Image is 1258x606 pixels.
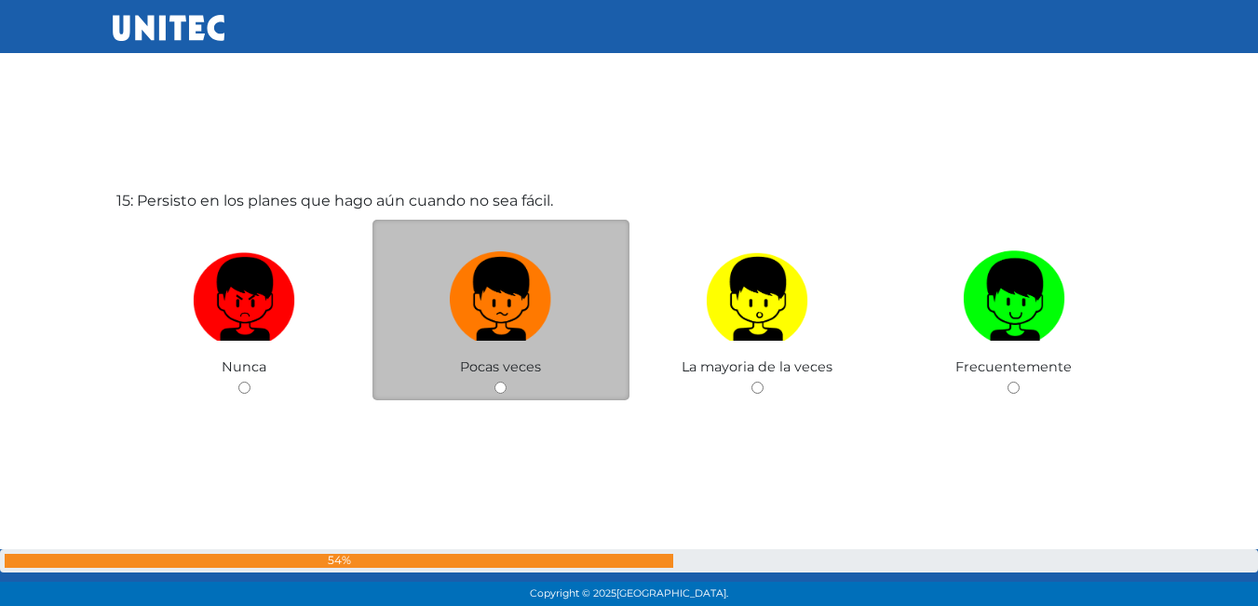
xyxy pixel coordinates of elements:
span: La mayoria de la veces [682,358,832,375]
span: [GEOGRAPHIC_DATA]. [616,587,728,599]
label: 15: Persisto en los planes que hago aún cuando no sea fácil. [116,190,553,212]
img: La mayoria de la veces [706,244,808,342]
span: Pocas veces [460,358,541,375]
img: Nunca [193,244,295,342]
span: Frecuentemente [955,358,1072,375]
div: 54% [5,554,673,568]
span: Nunca [222,358,266,375]
img: UNITEC [113,15,224,41]
img: Frecuentemente [963,244,1065,342]
img: Pocas veces [450,244,552,342]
